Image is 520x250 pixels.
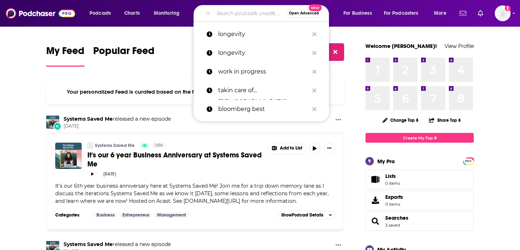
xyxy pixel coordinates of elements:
span: Exports [385,194,403,200]
a: My Feed [46,45,84,67]
svg: Add a profile image [505,5,511,11]
span: Open Advanced [289,12,319,15]
a: View Profile [445,43,474,49]
button: Show More Button [268,143,306,154]
span: Logged in as sophiak [495,5,511,21]
span: Add to List [280,146,302,151]
span: Podcasts [90,8,111,18]
a: takin care of [DEMOGRAPHIC_DATA] business [194,81,329,100]
a: Welcome [PERSON_NAME]! [365,43,437,49]
p: takin care of lady business [218,81,309,100]
div: Your personalized Feed is curated based on the Podcasts, Creators, Users, and Lists that you Follow. [46,80,344,104]
button: Open AdvancedNew [286,9,322,18]
span: For Business [343,8,372,18]
p: longevity [218,25,309,44]
a: Show notifications dropdown [475,7,486,19]
p: bloomberg best [218,100,309,119]
a: Systems Saved Me [95,143,135,148]
img: User Profile [495,5,511,21]
span: New [309,4,322,11]
a: It's our 6 year Business Anniversary at Systems Saved Me [87,151,263,169]
span: Charts [124,8,140,18]
span: 0 items [385,202,403,207]
a: Searches [385,215,408,221]
a: longevity [194,25,329,44]
a: Create My Top 8 [365,133,474,143]
span: Exports [368,195,382,205]
h3: released a new episode [64,116,171,122]
a: Exports [365,191,474,210]
a: Management [154,212,189,218]
h3: released a new episode [64,241,171,248]
input: Search podcasts, credits, & more... [213,8,286,19]
a: work in progress [194,62,329,81]
a: Show notifications dropdown [457,7,469,19]
a: Searches [368,216,382,226]
button: open menu [84,8,120,19]
button: ShowPodcast Details [278,211,335,219]
span: Lists [385,173,400,179]
a: Business [94,212,118,218]
p: longevity [218,44,309,62]
span: Monitoring [154,8,179,18]
span: 0 items [385,181,400,186]
a: Popular Feed [93,45,155,67]
a: PRO [464,158,473,164]
button: open menu [149,8,189,19]
img: It's our 6 year Business Anniversary at Systems Saved Me [55,143,82,169]
span: Idle [155,142,163,149]
a: Systems Saved Me [64,116,113,122]
span: Popular Feed [93,45,155,61]
div: My Pro [377,158,395,165]
span: Searches [365,211,474,231]
button: Show More Button [333,116,344,125]
span: It's our 6th year business anniversary here at Systems Saved Me! Join me for a trip down memory l... [55,183,329,204]
a: 3 saved [385,223,400,228]
button: open menu [379,8,429,19]
button: Change Top 8 [378,116,423,125]
span: Lists [385,173,396,179]
p: work in progress [218,62,309,81]
button: open menu [338,8,381,19]
a: bloomberg best [194,100,329,119]
img: Podchaser - Follow, Share and Rate Podcasts [6,6,75,20]
span: It's our 6 year Business Anniversary at Systems Saved Me [87,151,262,169]
div: Search podcasts, credits, & more... [200,5,336,22]
a: longevity [194,44,329,62]
img: Systems Saved Me [46,116,59,129]
div: New Episode [53,122,61,130]
span: My Feed [46,45,84,61]
span: More [434,8,446,18]
button: Show profile menu [495,5,511,21]
h3: Categories [55,212,88,218]
span: For Podcasters [384,8,419,18]
a: Systems Saved Me [64,241,113,247]
a: Charts [120,8,144,19]
span: Lists [368,174,382,184]
div: [DATE] [103,171,116,177]
button: Show More Button [324,143,335,154]
span: Show Podcast Details [281,213,323,218]
span: PRO [464,159,473,164]
a: Idle [152,143,166,148]
span: [DATE] [64,123,171,129]
button: open menu [429,8,455,19]
img: Systems Saved Me [87,143,93,148]
button: Show More Button [333,241,344,250]
a: Entrepreneur [120,212,152,218]
a: Lists [365,170,474,189]
button: Share Top 8 [429,113,461,127]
